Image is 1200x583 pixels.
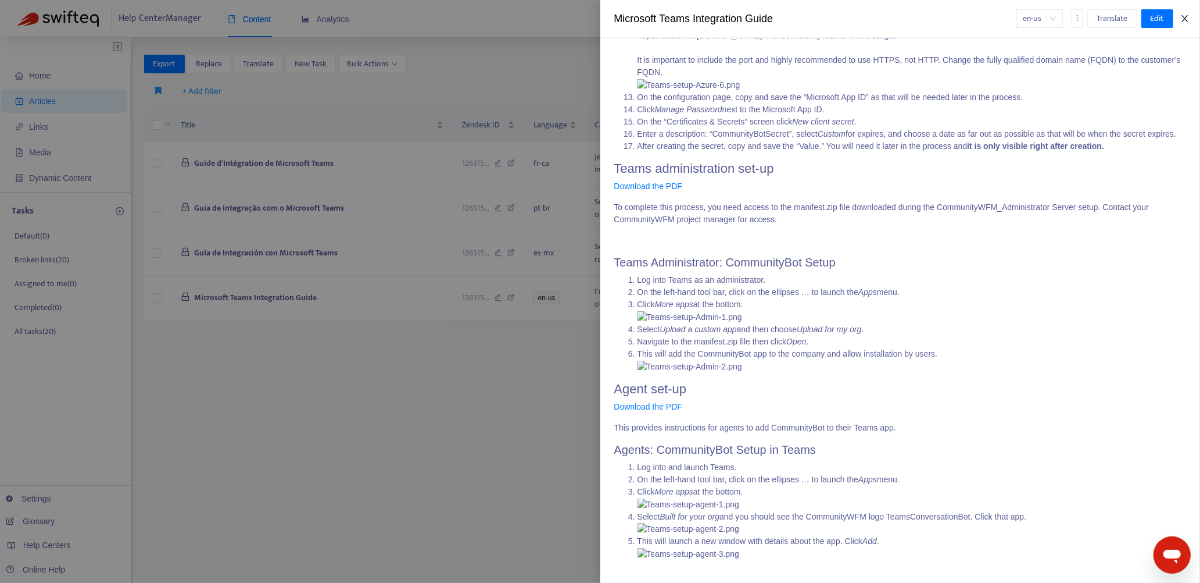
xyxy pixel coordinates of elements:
[614,255,1187,269] h2: Teams Administrator: CommunityBot Setup
[614,382,1187,397] h1: Agent set-up
[637,91,1187,104] li: On the configuration page, copy and save the “Microsoft App ID” as that will be needed later in t...
[1097,12,1127,25] span: Translate
[655,105,722,114] em: Manage Password
[662,31,695,40] span: customer
[637,311,742,324] img: Teams-setup-Admin-1.png
[637,548,740,560] img: Teams-setup-agent-3.png
[637,274,1187,286] li: Log into Teams as an administrator.
[967,141,1104,151] strong: it is only visible right after creation.
[637,523,740,535] img: Teams-setup-agent-2.png
[637,474,1187,486] li: On the left-hand tool bar, click on the ellipses … to launch the menu.
[637,361,742,373] img: Teams-setup-Admin-2.png
[637,348,1187,373] li: This will add the CommunityBot app to the company and allow installation by users.
[637,324,1187,336] li: Select and then choose .
[1151,12,1164,25] span: Edit
[862,536,877,546] em: Add
[655,487,693,496] em: More apps
[660,325,736,334] em: Upload a custom app
[818,129,846,138] em: Custom
[792,117,854,126] em: New client secret
[1072,9,1083,28] button: more
[797,325,861,334] em: Upload for my org
[637,79,740,91] img: Teams-setup-Azure-6.png
[614,422,1187,434] p: This provides instructions for agents to add CommunityBot to their Teams app.
[614,161,1187,176] h1: Teams administration set-up
[1177,13,1193,24] button: Close
[637,286,1187,298] li: On the left-hand tool bar, click on the ellipses … to launch the menu.
[637,486,1187,511] li: Click at the bottom.
[1087,9,1137,28] button: Translate
[858,475,877,484] em: Apps
[637,461,1187,474] li: Log into and launch Teams.
[614,402,683,411] a: Download the PDF
[637,104,1187,116] li: Click next to the Microsoft App ID.
[614,201,1187,226] p: To complete this process, you need access to the manifest.zip file downloaded during the Communit...
[655,300,693,309] em: More apps
[637,17,1187,91] li: On the configuration page, enter in the Messaging endpoint which is the URL for your Community se...
[637,511,1187,536] li: Select and you should see the CommunityWFM logo TeamsConversationBot. Click that app.
[614,182,683,191] a: Download the PDF
[1154,536,1191,574] iframe: Button to launch messaging window
[660,512,719,521] em: Built for your org
[614,11,1016,27] div: Microsoft Teams Integration Guide
[1023,10,1056,27] span: en-us
[858,287,877,297] em: Apps
[637,298,1187,324] li: Click at the bottom.
[637,140,1187,152] li: After creating the secret, copy and save the “Value.” You will need it later in the process and
[1141,9,1173,28] button: Edit
[637,499,740,511] img: Teams-setup-agent-1.png
[637,128,1187,140] li: Enter a description: “CommunityBotSecret”, select for expires, and choose a date as far out as po...
[614,443,1187,457] h2: Agents: CommunityBot Setup in Teams
[637,116,1187,128] li: On the “Certificates & Secrets” screen click .
[1073,14,1081,22] span: more
[637,336,1187,348] li: Navigate to the manifest.zip file then click .
[786,337,806,346] em: Open
[637,535,1187,560] li: This will launch a new window with details about the app. Click .
[1180,14,1190,23] span: close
